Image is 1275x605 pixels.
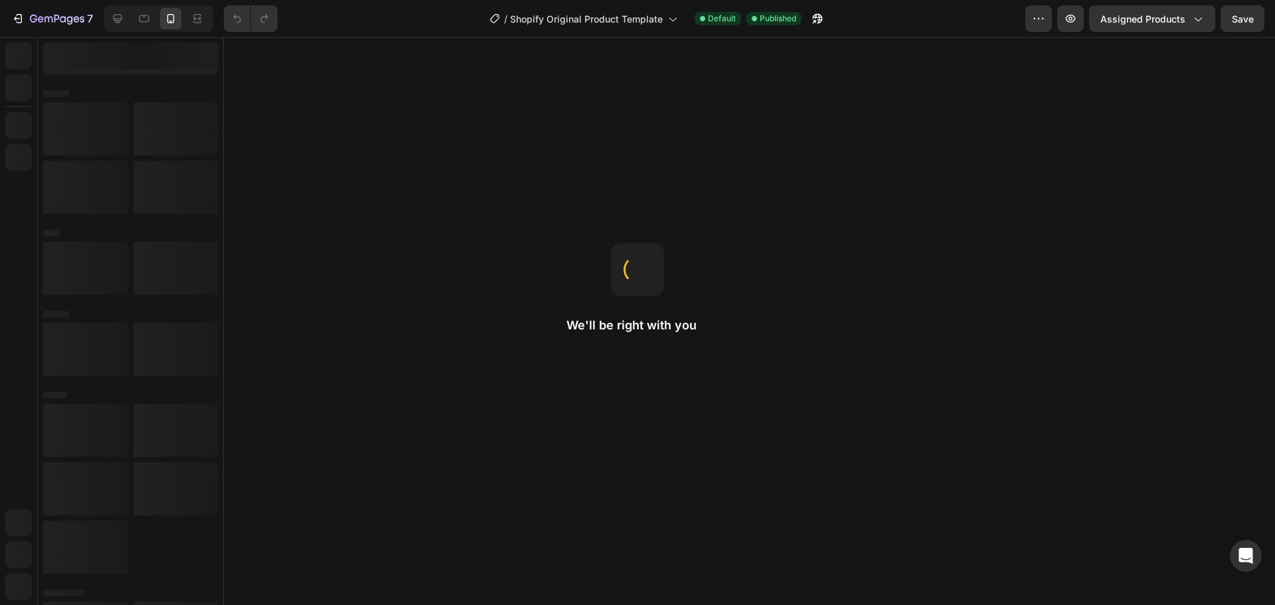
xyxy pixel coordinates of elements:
[510,12,663,26] span: Shopify Original Product Template
[566,317,709,333] h2: We'll be right with you
[87,11,93,27] p: 7
[1221,5,1264,32] button: Save
[1232,13,1254,25] span: Save
[1089,5,1215,32] button: Assigned Products
[224,5,278,32] div: Undo/Redo
[1230,540,1262,572] div: Open Intercom Messenger
[708,13,736,25] span: Default
[504,12,507,26] span: /
[5,5,99,32] button: 7
[1100,12,1185,26] span: Assigned Products
[760,13,796,25] span: Published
